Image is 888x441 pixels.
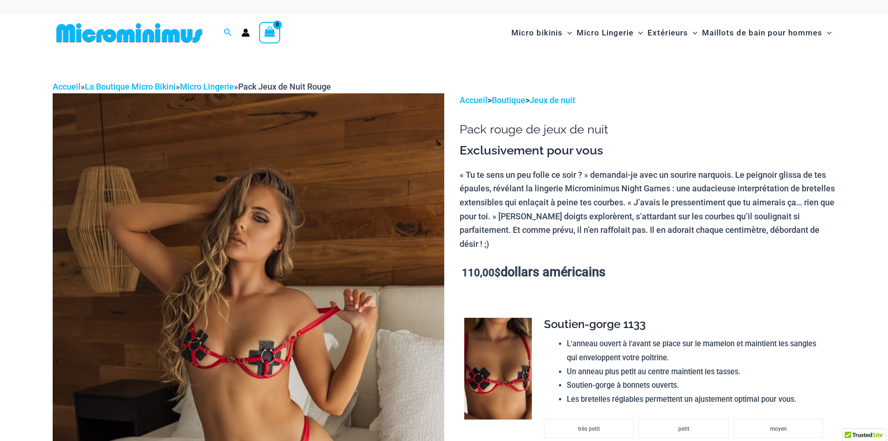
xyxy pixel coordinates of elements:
font: « Tu te sens un peu folle ce soir ? » demandai-je avec un sourire narquois. Le peignoir glissa de... [460,170,835,249]
font: Pack Jeux de Nuit Rouge [238,82,331,91]
a: Micro Lingerie [180,82,234,91]
font: 110,00 [462,267,495,279]
font: Soutien-gorge 1133 [544,317,646,331]
font: petit [678,426,689,432]
li: moyen [733,419,823,438]
a: Lien vers l'icône du compte [241,28,250,37]
font: Un anneau plus petit au centre maintient les tasses. [567,367,741,376]
span: Menu Basculer [688,21,697,45]
font: L'anneau ouvert à l'avant se place sur le mamelon et maintient les sangles qui enveloppent votre ... [567,339,816,362]
font: » [234,82,238,91]
font: » [176,82,180,91]
font: $ [495,267,501,279]
font: > [525,95,530,105]
font: Micro Lingerie [577,28,633,37]
a: Jeux de nuit [530,95,575,105]
span: Menu Basculer [822,21,832,45]
span: Menu Basculer [633,21,643,45]
nav: Navigation du site [508,17,836,49]
font: très petit [578,426,600,432]
font: Pack rouge de jeux de nuit [460,122,608,136]
li: petit [639,419,729,438]
img: Bralette Night Games Rouge 1133 [464,318,532,420]
font: Extérieurs [647,28,688,37]
a: Lien vers l'icône de recherche [224,27,232,39]
a: Voir le panier, vide [259,22,281,43]
font: Maillots de bain pour hommes [702,28,822,37]
a: Accueil [460,95,488,105]
a: ExtérieursMenu BasculerMenu Basculer [645,19,700,47]
font: moyen [770,426,787,432]
a: Boutique [492,95,525,105]
font: Soutien-gorge à bonnets ouverts. [567,381,679,390]
a: Maillots de bain pour hommesMenu BasculerMenu Basculer [700,19,834,47]
span: Menu Basculer [563,21,572,45]
a: Micro bikinisMenu BasculerMenu Basculer [509,19,574,47]
img: LOGO DE LA BOUTIQUE MM À PLAT [53,22,206,43]
font: dollars américains [501,265,606,280]
li: très petit [544,419,634,438]
font: Les bretelles réglables permettent un ajustement optimal pour vous. [567,395,797,404]
font: » [81,82,85,91]
a: Accueil [53,82,81,91]
a: Micro LingerieMenu BasculerMenu Basculer [574,19,645,47]
a: La Boutique Micro Bikini [85,82,176,91]
font: > [488,95,492,105]
font: Micro bikinis [511,28,563,37]
font: Exclusivement pour vous [460,143,603,157]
